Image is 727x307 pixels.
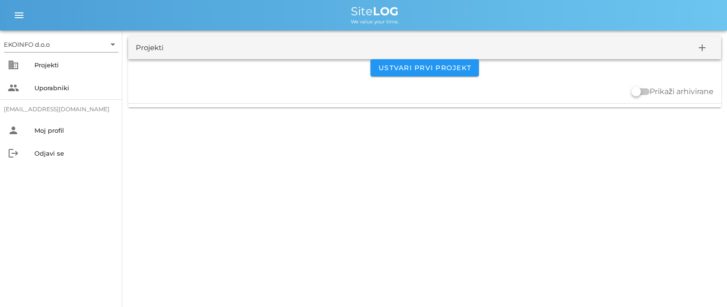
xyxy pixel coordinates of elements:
i: person [8,125,19,136]
div: Projekti [136,42,163,53]
span: Ustvari prvi projekt [378,64,471,72]
div: EKOINFO d.o.o [4,37,119,52]
div: EKOINFO d.o.o [4,40,50,49]
i: menu [13,10,25,21]
div: Odjavi se [34,149,115,157]
div: Projekti [34,61,115,69]
span: We value your time. [351,19,399,25]
button: Ustvari prvi projekt [370,59,479,76]
i: arrow_drop_down [107,39,119,50]
i: logout [8,148,19,159]
i: add [696,42,708,53]
label: Prikaži arhivirane [650,87,714,96]
span: Site [351,4,399,18]
div: Moj profil [34,127,115,134]
i: people [8,82,19,94]
div: Uporabniki [34,84,115,92]
b: LOG [373,4,399,18]
i: business [8,59,19,71]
